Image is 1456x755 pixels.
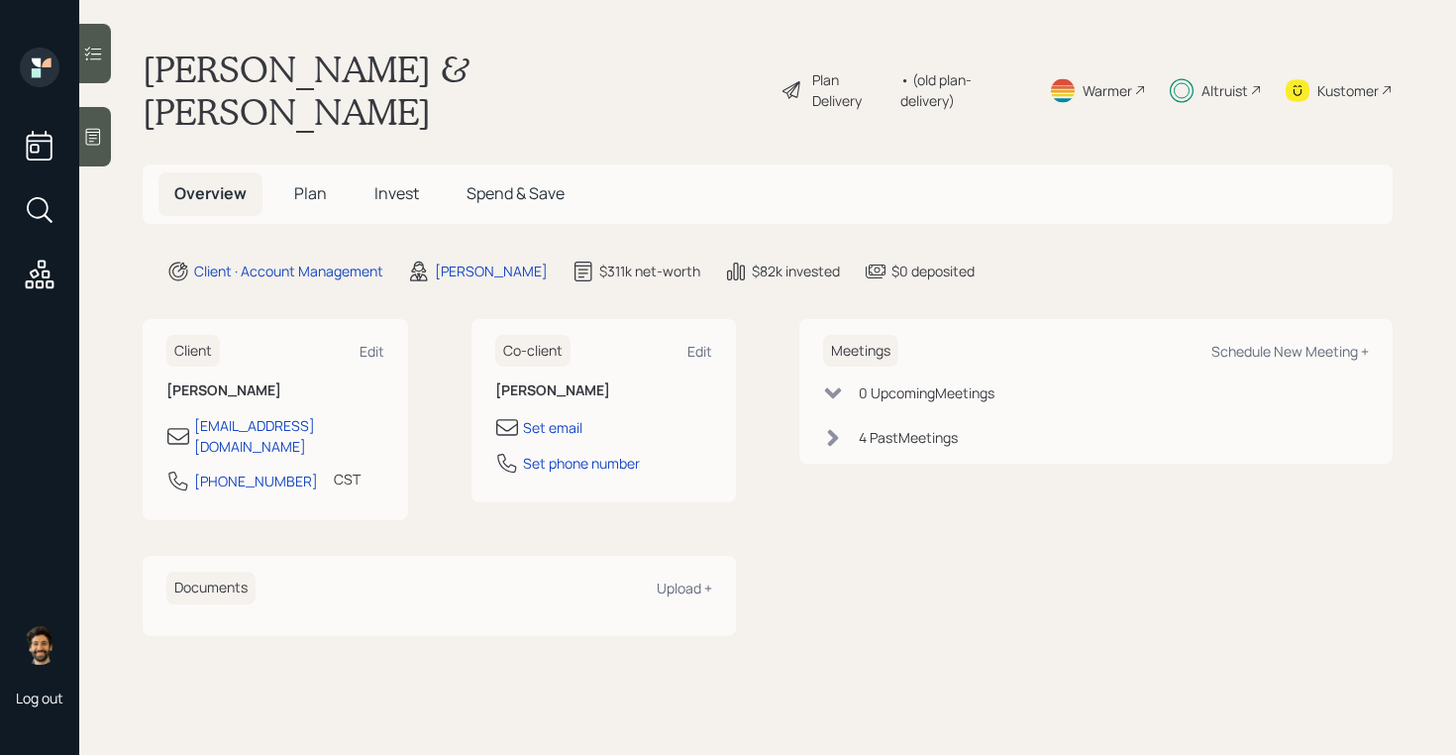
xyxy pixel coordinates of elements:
h1: [PERSON_NAME] & [PERSON_NAME] [143,48,765,133]
div: $82k invested [752,261,840,281]
img: eric-schwartz-headshot.png [20,625,59,665]
div: Set phone number [523,453,640,474]
div: 4 Past Meeting s [859,427,958,448]
span: Invest [374,182,419,204]
div: Kustomer [1317,80,1379,101]
div: Altruist [1201,80,1248,101]
div: [EMAIL_ADDRESS][DOMAIN_NAME] [194,415,384,457]
div: Warmer [1083,80,1132,101]
h6: [PERSON_NAME] [495,382,713,399]
h6: Client [166,335,220,368]
div: Log out [16,689,63,707]
div: Schedule New Meeting + [1211,342,1369,361]
div: Client · Account Management [194,261,383,281]
h6: Documents [166,572,256,604]
div: 0 Upcoming Meeting s [859,382,994,403]
div: CST [334,469,361,489]
div: [PERSON_NAME] [435,261,548,281]
div: [PHONE_NUMBER] [194,471,318,491]
div: Edit [360,342,384,361]
div: $311k net-worth [599,261,700,281]
div: Edit [687,342,712,361]
div: Set email [523,417,582,438]
div: Upload + [657,579,712,597]
div: $0 deposited [891,261,975,281]
h6: Meetings [823,335,898,368]
h6: [PERSON_NAME] [166,382,384,399]
span: Plan [294,182,327,204]
span: Overview [174,182,247,204]
span: Spend & Save [467,182,565,204]
div: Plan Delivery [812,69,890,111]
div: • (old plan-delivery) [900,69,1025,111]
h6: Co-client [495,335,571,368]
